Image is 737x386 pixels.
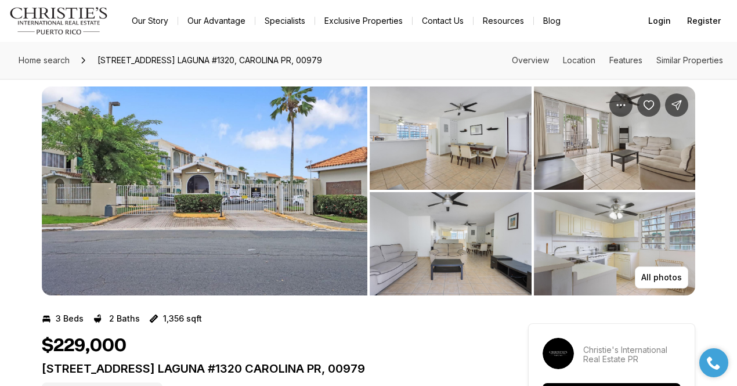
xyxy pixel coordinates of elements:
a: Home search [14,51,74,70]
button: All photos [635,266,688,288]
button: View image gallery [42,86,367,295]
button: Register [680,9,728,33]
span: Home search [19,55,70,65]
nav: Page section menu [512,56,723,65]
li: 2 of 9 [370,86,695,295]
button: View image gallery [370,192,532,295]
h1: $229,000 [42,335,127,357]
p: 1,356 sqft [163,314,202,323]
a: Blog [534,13,570,29]
p: Christie's International Real Estate PR [583,345,681,364]
button: View image gallery [534,192,696,295]
button: View image gallery [370,86,532,190]
p: 2 Baths [109,314,140,323]
button: Login [641,9,678,33]
p: [STREET_ADDRESS] LAGUNA #1320 CAROLINA PR, 00979 [42,362,486,376]
a: Resources [474,13,533,29]
p: All photos [641,273,682,282]
button: View image gallery [534,86,696,190]
a: Our Advantage [178,13,255,29]
button: Save Property: 120 AVE. LAGUNA #1320 [637,93,660,117]
span: Login [648,16,671,26]
a: Our Story [122,13,178,29]
a: Skip to: Similar Properties [656,55,723,65]
li: 1 of 9 [42,86,367,295]
span: Register [687,16,721,26]
a: Specialists [255,13,315,29]
div: Listing Photos [42,86,695,295]
a: Skip to: Location [563,55,595,65]
button: Property options [609,93,633,117]
button: Share Property: 120 AVE. LAGUNA #1320 [665,93,688,117]
a: Skip to: Overview [512,55,549,65]
button: Contact Us [413,13,473,29]
a: Exclusive Properties [315,13,412,29]
p: 3 Beds [56,314,84,323]
a: Skip to: Features [609,55,642,65]
img: logo [9,7,109,35]
span: [STREET_ADDRESS] LAGUNA #1320, CAROLINA PR, 00979 [93,51,327,70]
